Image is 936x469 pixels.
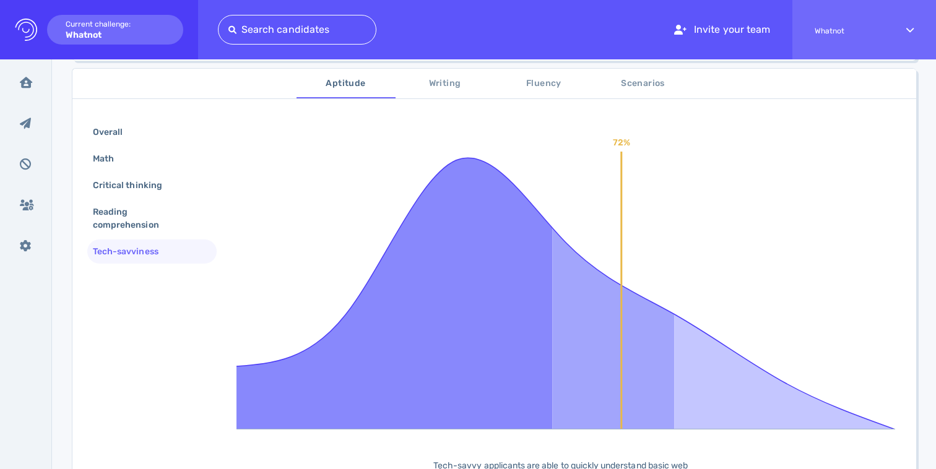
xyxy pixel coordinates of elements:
div: Critical thinking [90,176,177,194]
text: 72% [613,137,630,148]
span: Writing [403,76,487,92]
span: Aptitude [304,76,388,92]
span: Scenarios [601,76,685,92]
span: Whatnot [815,27,884,35]
div: Math [90,150,129,168]
span: Fluency [502,76,586,92]
div: Tech-savviness [90,243,173,260]
div: Overall [90,123,137,141]
div: Reading comprehension [90,203,204,234]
